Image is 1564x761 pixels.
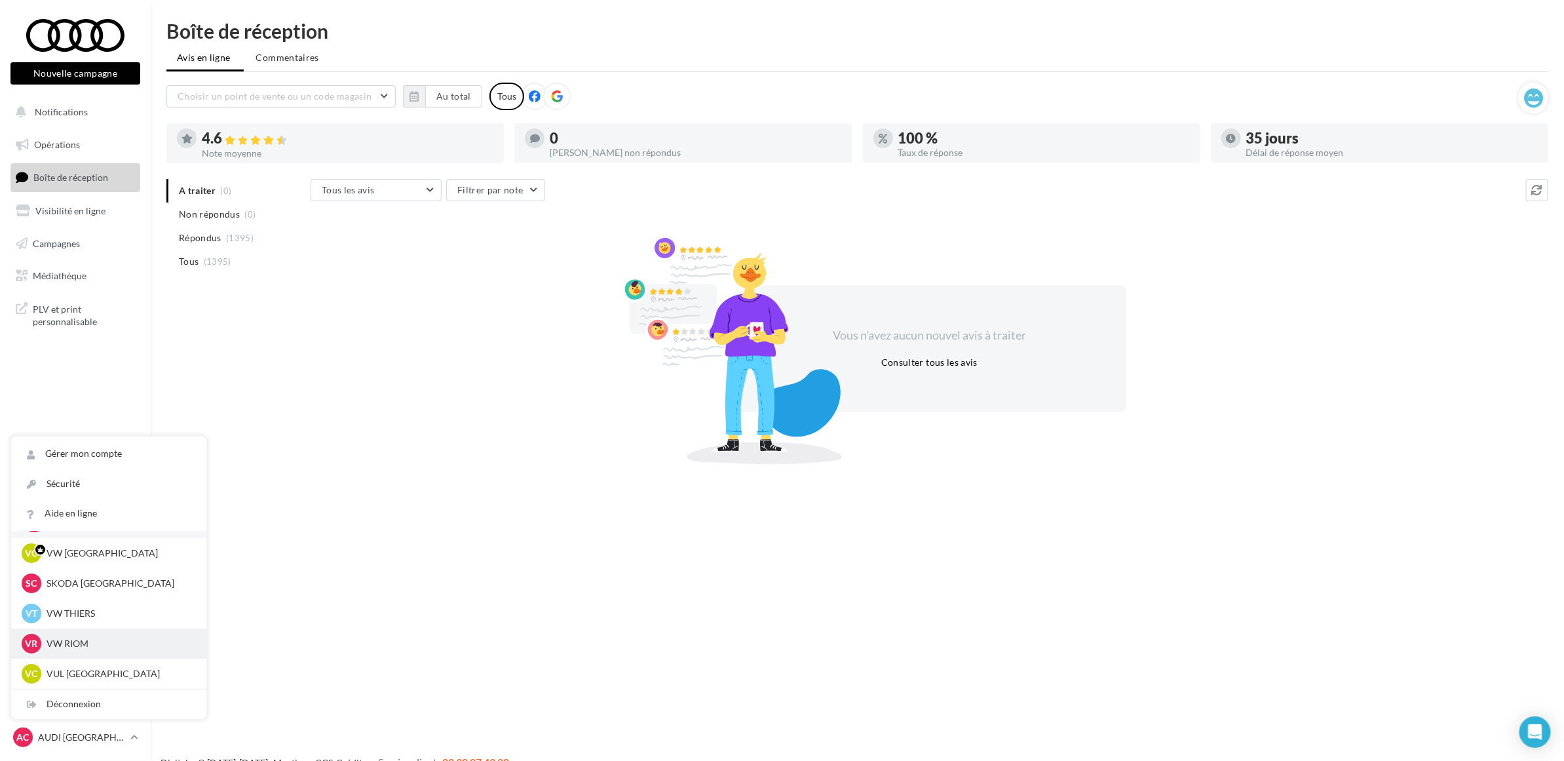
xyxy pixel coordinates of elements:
[11,690,206,719] div: Déconnexion
[47,577,191,590] p: SKODA [GEOGRAPHIC_DATA]
[1246,131,1538,146] div: 35 jours
[8,131,143,159] a: Opérations
[47,607,191,620] p: VW THIERS
[11,439,206,469] a: Gérer mon compte
[179,208,240,221] span: Non répondus
[11,499,206,528] a: Aide en ligne
[204,256,231,267] span: (1395)
[550,148,841,157] div: [PERSON_NAME] non répondus
[202,149,493,158] div: Note moyenne
[8,230,143,258] a: Campagnes
[166,21,1548,41] div: Boîte de réception
[8,98,138,126] button: Notifications
[898,148,1190,157] div: Taux de réponse
[446,179,545,201] button: Filtrer par note
[178,90,372,102] span: Choisir un point de vente ou un code magasin
[11,469,206,499] a: Sécurité
[26,667,38,680] span: VC
[1246,148,1538,157] div: Délai de réponse moyen
[8,295,143,334] a: PLV et print personnalisable
[403,85,482,107] button: Au total
[179,231,221,244] span: Répondus
[245,209,256,220] span: (0)
[10,62,140,85] button: Nouvelle campagne
[38,731,125,744] p: AUDI [GEOGRAPHIC_DATA]
[47,667,191,680] p: VUL [GEOGRAPHIC_DATA]
[8,197,143,225] a: Visibilité en ligne
[35,106,88,117] span: Notifications
[26,577,37,590] span: SC
[898,131,1190,146] div: 100 %
[166,85,396,107] button: Choisir un point de vente ou un code magasin
[26,547,38,560] span: VC
[33,237,80,248] span: Campagnes
[33,172,108,183] span: Boîte de réception
[256,51,319,64] span: Commentaires
[47,637,191,650] p: VW RIOM
[33,270,86,281] span: Médiathèque
[26,607,37,620] span: VT
[17,731,29,744] span: AC
[489,83,524,110] div: Tous
[8,262,143,290] a: Médiathèque
[35,205,105,216] span: Visibilité en ligne
[34,139,80,150] span: Opérations
[26,637,38,650] span: VR
[322,184,375,195] span: Tous les avis
[226,233,254,243] span: (1395)
[311,179,442,201] button: Tous les avis
[179,255,199,268] span: Tous
[8,163,143,191] a: Boîte de réception
[10,725,140,750] a: AC AUDI [GEOGRAPHIC_DATA]
[33,300,135,328] span: PLV et print personnalisable
[550,131,841,146] div: 0
[47,547,191,560] p: VW [GEOGRAPHIC_DATA]
[817,327,1042,344] div: Vous n'avez aucun nouvel avis à traiter
[1519,716,1551,748] div: Open Intercom Messenger
[202,131,493,146] div: 4.6
[876,355,983,370] button: Consulter tous les avis
[425,85,482,107] button: Au total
